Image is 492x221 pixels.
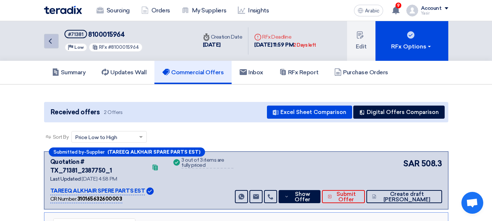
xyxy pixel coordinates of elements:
[336,191,356,203] font: Submit Offer
[146,188,154,195] img: Verified Account
[176,3,232,19] a: My Suppliers
[366,190,442,203] button: Create draft [PERSON_NAME]
[421,5,442,11] font: Account
[171,69,224,76] font: Commercial Offers
[99,44,107,50] font: RFx
[461,192,483,214] div: Open chat
[397,3,400,8] font: 9
[75,134,117,141] font: Price Low to High
[74,45,84,50] font: Low
[421,159,442,169] font: 508.3
[295,191,310,203] font: Show Offer
[280,109,346,115] font: Excel Sheet Comparison
[232,3,275,19] a: Insights
[288,69,318,76] font: RFx Report
[248,7,269,14] font: Insights
[107,7,130,14] font: Sourcing
[343,69,388,76] font: Purchase Orders
[391,43,426,50] font: RFx Options
[254,42,294,48] font: [DATE] 11:59 PM
[192,7,226,14] font: My Suppliers
[54,149,84,155] font: Submitted by
[86,149,105,155] font: Supplier
[181,157,224,168] font: 3 out of 3 items are fully priced
[51,108,100,116] font: Received offers
[50,196,77,202] font: CR Number:
[61,69,86,76] font: Summary
[421,11,430,16] font: Yasir
[44,6,82,14] img: Teradix logo
[232,61,271,84] a: Inbox
[84,150,86,155] font: -
[88,31,125,39] font: 8100015964
[104,109,122,115] font: 2 Offers
[107,149,200,155] font: (TAREEQ ALKHAIR SPARE PARTS EST)
[110,69,146,76] font: Updates Wall
[50,158,112,174] font: Quotation # TX_71381_2387750_1
[403,159,420,169] font: SAR
[248,69,263,76] font: Inbox
[77,196,122,202] font: 310165632600003
[354,5,383,16] button: Arabic
[294,42,316,48] font: 2 Days left
[91,3,135,19] a: Sourcing
[322,190,365,203] button: Submit Offer
[211,34,243,40] font: Creation Date
[271,61,326,84] a: RFx Report
[262,34,291,40] font: RFx Deadline
[50,176,81,182] font: Last Updated
[406,5,418,16] img: profile_test.png
[367,109,439,115] font: Digital Offers Comparison
[135,3,176,19] a: Orders
[347,21,375,61] button: Edit
[154,61,232,84] a: Commercial Offers
[383,191,430,203] font: Create draft [PERSON_NAME]
[50,188,145,194] font: TAREEQ ALKHAIR SPERE PARTS EST
[375,21,448,61] button: RFx Options
[365,8,379,14] font: Arabic
[267,106,352,119] button: Excel Sheet Comparison
[64,30,143,39] h5: 8100015964
[82,176,117,182] font: [DATE] 4:58 PM
[94,61,154,84] a: Updates Wall
[108,44,139,50] font: #8100015964
[53,134,69,140] font: Sort By
[356,43,367,50] font: Edit
[353,106,445,119] button: Digital Offers Comparison
[203,42,221,48] font: [DATE]
[44,61,94,84] a: Summary
[68,32,83,37] font: #71381
[326,61,396,84] a: Purchase Orders
[151,7,170,14] font: Orders
[279,190,320,203] button: Show Offer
